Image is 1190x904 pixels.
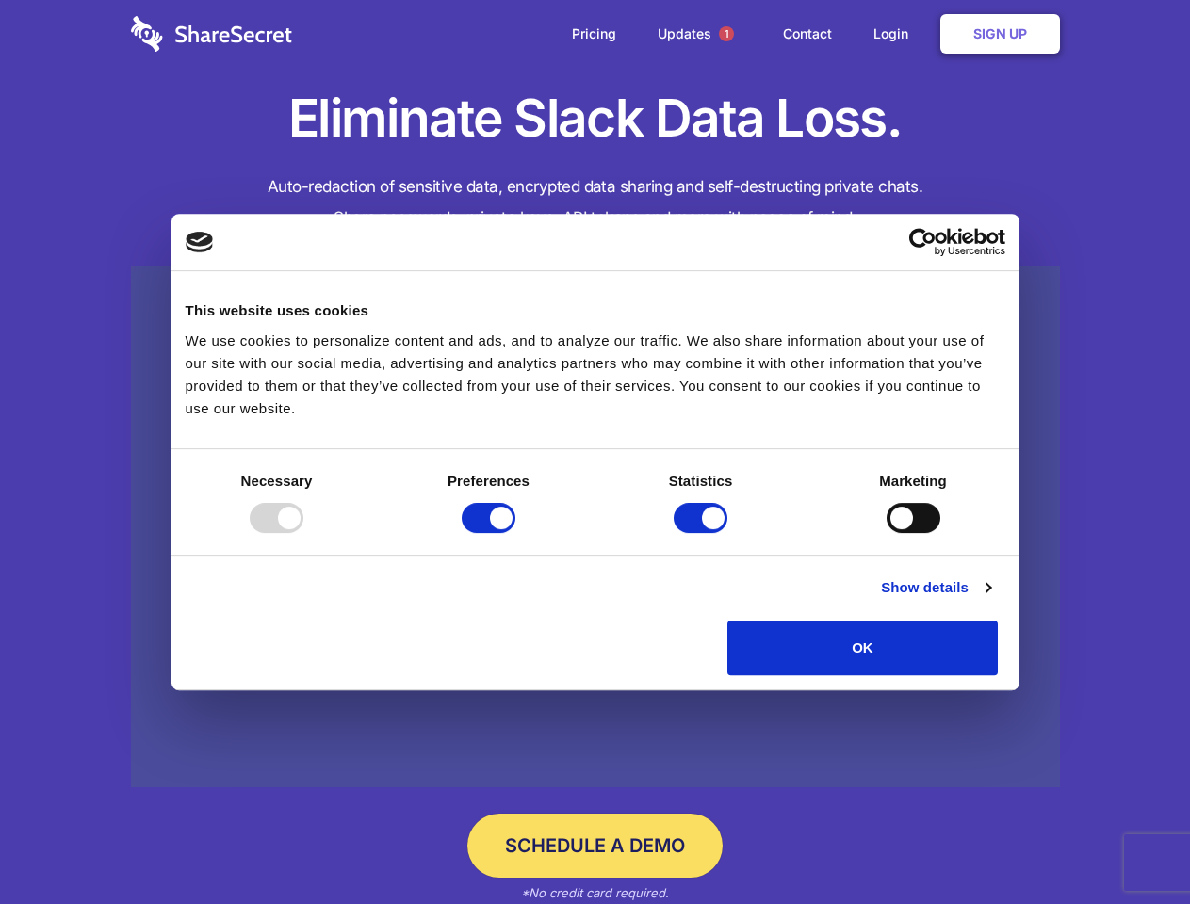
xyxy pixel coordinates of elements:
a: Login [855,5,937,63]
a: Contact [764,5,851,63]
a: Pricing [553,5,635,63]
div: We use cookies to personalize content and ads, and to analyze our traffic. We also share informat... [186,330,1005,420]
img: logo [186,232,214,252]
strong: Preferences [448,473,530,489]
strong: Necessary [241,473,313,489]
h1: Eliminate Slack Data Loss. [131,85,1060,153]
button: OK [727,621,998,675]
strong: Statistics [669,473,733,489]
span: 1 [719,26,734,41]
h4: Auto-redaction of sensitive data, encrypted data sharing and self-destructing private chats. Shar... [131,171,1060,234]
a: Sign Up [940,14,1060,54]
img: logo-wordmark-white-trans-d4663122ce5f474addd5e946df7df03e33cb6a1c49d2221995e7729f52c070b2.svg [131,16,292,52]
a: Wistia video thumbnail [131,266,1060,788]
a: Schedule a Demo [467,814,723,878]
div: This website uses cookies [186,299,1005,322]
em: *No credit card required. [521,885,669,900]
a: Show details [881,576,990,599]
strong: Marketing [879,473,947,489]
a: Usercentrics Cookiebot - opens in a new window [840,228,1005,256]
